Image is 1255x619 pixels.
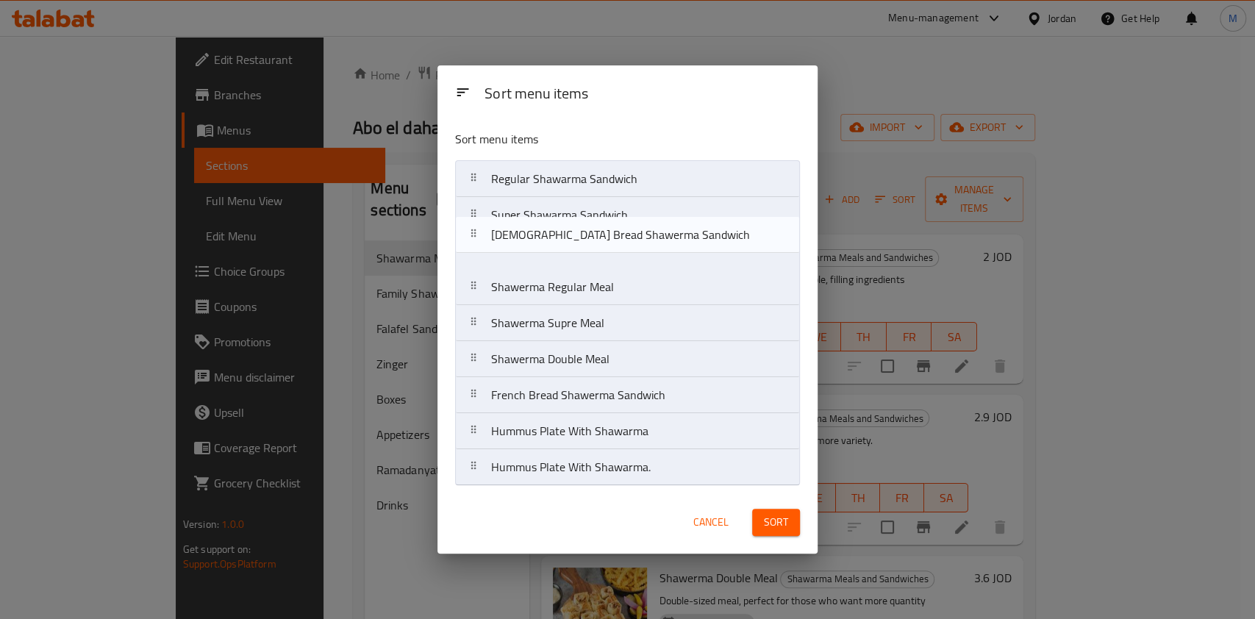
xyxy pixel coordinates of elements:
[752,509,800,536] button: Sort
[687,509,734,536] button: Cancel
[455,130,729,149] p: Sort menu items
[479,78,806,111] div: Sort menu items
[764,513,788,532] span: Sort
[693,513,729,532] span: Cancel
